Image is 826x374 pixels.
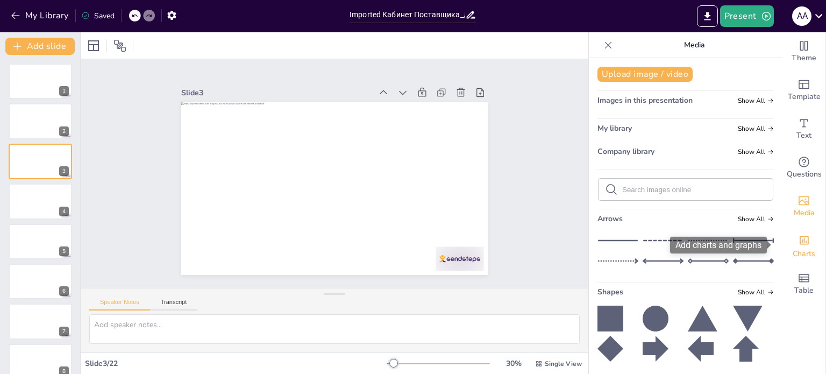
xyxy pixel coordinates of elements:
[59,207,69,216] div: 4
[782,32,825,71] div: Change the overall theme
[794,285,814,297] span: Table
[697,5,718,27] button: Export to PowerPoint
[9,304,72,339] div: 7
[597,146,654,157] span: Company library
[59,86,69,96] div: 1
[89,299,150,311] button: Speaker Notes
[8,7,73,24] button: My Library
[59,126,69,136] div: 2
[787,168,822,180] span: Questions
[617,32,772,58] p: Media
[150,299,198,311] button: Transcript
[720,5,774,27] button: Present
[545,359,582,368] span: Single View
[9,224,72,259] div: 5
[792,52,816,64] span: Theme
[792,6,811,26] div: A A
[9,184,72,219] div: 4
[738,125,774,132] span: Show all
[796,130,811,142] span: Text
[738,288,774,296] span: Show all
[85,358,387,369] div: Slide 3 / 22
[788,91,821,103] span: Template
[81,11,115,21] div: Saved
[738,97,774,104] span: Show all
[622,186,766,194] input: Search images online
[782,226,825,265] div: Add charts and graphs
[782,149,825,187] div: Get real-time input from your audience
[9,103,72,139] div: 2
[793,248,815,260] span: Charts
[738,215,774,223] span: Show all
[792,5,811,27] button: A A
[9,63,72,99] div: 1
[597,67,693,82] button: Upload image / video
[85,37,102,54] div: Layout
[670,237,767,253] div: Add charts and graphs
[9,264,72,299] div: 6
[738,148,774,156] span: Show all
[794,207,815,219] span: Media
[59,166,69,176] div: 3
[782,71,825,110] div: Add ready made slides
[597,95,693,105] span: Images in this presentation
[59,246,69,256] div: 5
[9,144,72,179] div: 3
[597,214,623,224] span: Arrows
[782,265,825,304] div: Add a table
[501,358,526,369] div: 30 %
[350,7,465,23] input: Insert title
[113,39,126,52] span: Position
[59,286,69,296] div: 6
[782,110,825,149] div: Add text boxes
[597,123,632,133] span: My library
[5,38,75,55] button: Add slide
[59,327,69,336] div: 7
[597,287,623,297] span: Shapes
[782,187,825,226] div: Add images, graphics, shapes or video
